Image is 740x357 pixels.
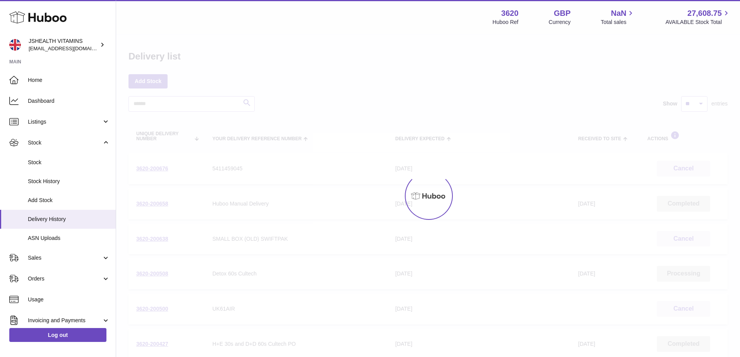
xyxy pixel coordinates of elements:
span: Listings [28,118,102,126]
span: Sales [28,254,102,262]
strong: 3620 [501,8,519,19]
strong: GBP [554,8,570,19]
a: Log out [9,328,106,342]
span: Stock [28,159,110,166]
span: Stock History [28,178,110,185]
span: AVAILABLE Stock Total [665,19,731,26]
span: Total sales [601,19,635,26]
span: [EMAIL_ADDRESS][DOMAIN_NAME] [29,45,114,51]
div: Huboo Ref [493,19,519,26]
a: NaN Total sales [601,8,635,26]
div: JSHEALTH VITAMINS [29,37,98,52]
span: 27,608.75 [687,8,722,19]
span: Add Stock [28,197,110,204]
span: Stock [28,139,102,146]
div: Currency [549,19,571,26]
img: internalAdmin-3620@internal.huboo.com [9,39,21,51]
span: Usage [28,296,110,303]
span: Orders [28,275,102,282]
a: 27,608.75 AVAILABLE Stock Total [665,8,731,26]
span: Home [28,76,110,84]
span: Delivery History [28,216,110,223]
span: ASN Uploads [28,235,110,242]
span: NaN [611,8,626,19]
span: Dashboard [28,97,110,105]
span: Invoicing and Payments [28,317,102,324]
